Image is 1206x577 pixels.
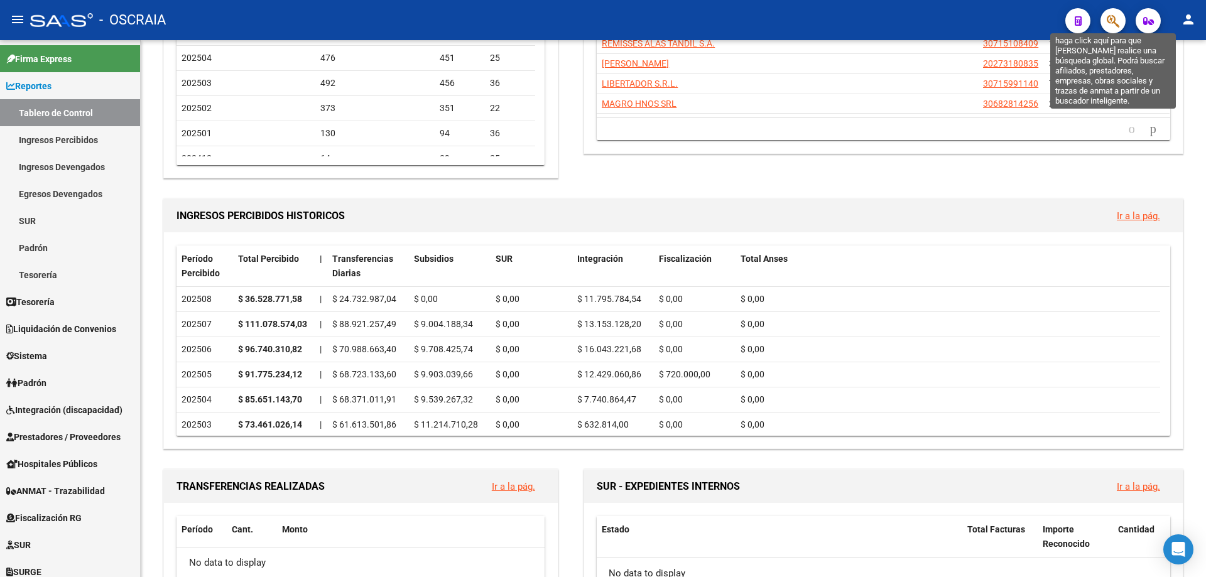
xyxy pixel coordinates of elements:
[182,392,228,407] div: 202504
[182,292,228,306] div: 202508
[227,516,277,543] datatable-header-cell: Cant.
[440,76,480,90] div: 456
[659,319,683,329] span: $ 0,00
[659,369,710,379] span: $ 720.000,00
[1049,58,1054,68] span: 3
[277,516,535,543] datatable-header-cell: Monto
[6,457,97,471] span: Hospitales Públicos
[6,322,116,336] span: Liquidación de Convenios
[983,58,1038,68] span: 20273180835
[10,12,25,27] mat-icon: menu
[1049,38,1059,48] span: 14
[741,419,764,429] span: $ 0,00
[332,369,396,379] span: $ 68.723.133,60
[320,101,430,116] div: 373
[490,51,530,65] div: 25
[496,394,519,404] span: $ 0,00
[6,376,46,390] span: Padrón
[182,418,228,432] div: 202503
[6,430,121,444] span: Prestadores / Proveedores
[414,319,473,329] span: $ 9.004.188,34
[1118,524,1154,534] span: Cantidad
[741,344,764,354] span: $ 0,00
[1043,524,1090,549] span: Importe Reconocido
[577,419,629,429] span: $ 632.814,00
[332,319,396,329] span: $ 88.921.257,49
[659,254,712,264] span: Fiscalización
[1117,481,1160,492] a: Ir a la pág.
[659,419,683,429] span: $ 0,00
[496,369,519,379] span: $ 0,00
[409,245,491,287] datatable-header-cell: Subsidios
[490,101,530,116] div: 22
[414,369,473,379] span: $ 9.903.039,66
[983,99,1038,109] span: 30682814256
[414,394,473,404] span: $ 9.539.267,32
[577,319,641,329] span: $ 13.153.128,20
[1163,534,1193,564] div: Open Intercom Messenger
[320,126,430,141] div: 130
[602,99,676,109] span: MAGRO HNOS SRL
[6,349,47,363] span: Sistema
[6,403,122,417] span: Integración (discapacidad)
[440,126,480,141] div: 94
[741,369,764,379] span: $ 0,00
[597,480,740,492] span: SUR - EXPEDIENTES INTERNOS
[6,79,52,93] span: Reportes
[414,254,454,264] span: Subsidios
[654,245,736,287] datatable-header-cell: Fiscalización
[320,51,430,65] div: 476
[1107,475,1170,498] button: Ir a la pág.
[659,344,683,354] span: $ 0,00
[1087,99,1138,109] span: $ 163.864,36
[414,344,473,354] span: $ 9.708.425,74
[1123,122,1141,136] a: go to previous page
[602,524,629,534] span: Estado
[414,294,438,304] span: $ 0,00
[177,245,233,287] datatable-header-cell: Período Percibido
[736,245,1160,287] datatable-header-cell: Total Anses
[741,254,788,264] span: Total Anses
[659,394,683,404] span: $ 0,00
[182,53,212,63] span: 202504
[597,516,962,558] datatable-header-cell: Estado
[232,524,253,534] span: Cant.
[238,319,307,329] strong: $ 111.078.574,03
[320,151,430,166] div: 64
[1107,204,1170,227] button: Ir a la pág.
[238,254,299,264] span: Total Percibido
[332,344,396,354] span: $ 70.988.663,40
[182,317,228,332] div: 202507
[6,511,82,525] span: Fiscalización RG
[182,524,213,534] span: Período
[238,394,302,404] strong: $ 85.651.143,70
[1113,516,1170,558] datatable-header-cell: Cantidad
[659,294,683,304] span: $ 0,00
[490,76,530,90] div: 36
[6,52,72,66] span: Firma Express
[1087,78,1138,89] span: $ 245.850,64
[238,369,302,379] strong: $ 91.775.234,12
[496,419,519,429] span: $ 0,00
[320,76,430,90] div: 492
[491,245,572,287] datatable-header-cell: SUR
[962,516,1038,558] datatable-header-cell: Total Facturas
[182,128,212,138] span: 202501
[182,153,212,163] span: 202412
[238,294,302,304] strong: $ 36.528.771,58
[741,319,764,329] span: $ 0,00
[177,210,345,222] span: INGRESOS PERCIBIDOS HISTORICOS
[490,151,530,166] div: 25
[572,245,654,287] datatable-header-cell: Integración
[182,367,228,382] div: 202505
[414,419,478,429] span: $ 11.214.710,28
[1144,122,1162,136] a: go to next page
[315,245,327,287] datatable-header-cell: |
[320,254,322,264] span: |
[741,394,764,404] span: $ 0,00
[6,538,31,552] span: SUR
[1049,78,1054,89] span: 7
[577,254,623,264] span: Integración
[490,126,530,141] div: 36
[967,524,1025,534] span: Total Facturas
